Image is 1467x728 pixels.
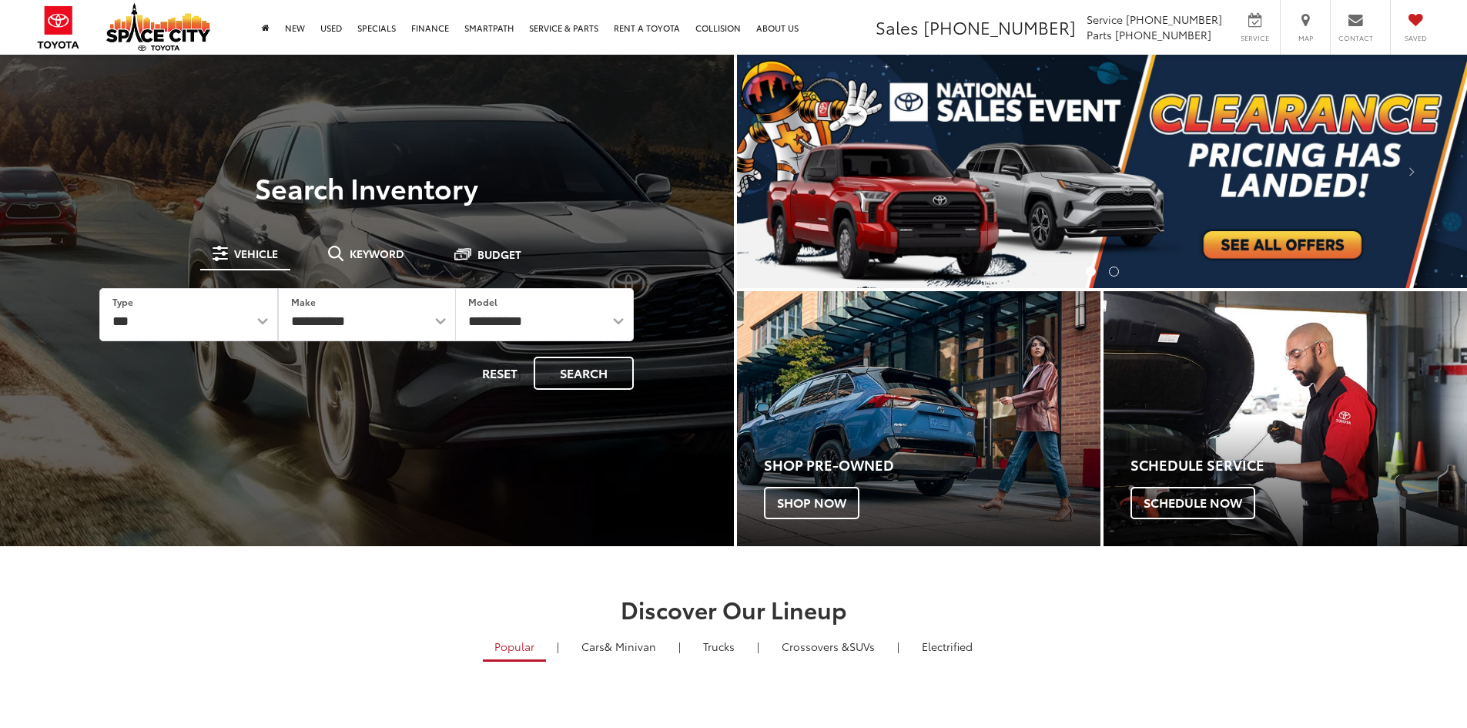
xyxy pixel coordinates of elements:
[1087,12,1123,27] span: Service
[770,633,886,659] a: SUVs
[112,295,133,308] label: Type
[350,248,404,259] span: Keyword
[469,357,531,390] button: Reset
[923,15,1076,39] span: [PHONE_NUMBER]
[1358,86,1467,257] button: Click to view next picture.
[753,639,763,654] li: |
[764,487,859,519] span: Shop Now
[1130,487,1255,519] span: Schedule Now
[1126,12,1222,27] span: [PHONE_NUMBER]
[1238,33,1272,43] span: Service
[65,172,669,203] h3: Search Inventory
[1130,458,1467,473] h4: Schedule Service
[737,291,1100,546] a: Shop Pre-Owned Shop Now
[737,291,1100,546] div: Toyota
[1115,27,1211,42] span: [PHONE_NUMBER]
[1288,33,1322,43] span: Map
[910,633,984,659] a: Electrified
[234,248,278,259] span: Vehicle
[782,639,849,654] span: Crossovers &
[764,458,1100,473] h4: Shop Pre-Owned
[605,639,656,654] span: & Minivan
[1086,267,1096,277] li: Go to slide number 1.
[1104,291,1467,546] a: Schedule Service Schedule Now
[477,249,521,260] span: Budget
[1338,33,1373,43] span: Contact
[893,639,903,654] li: |
[1104,291,1467,546] div: Toyota
[675,639,685,654] li: |
[553,639,563,654] li: |
[483,633,546,662] a: Popular
[468,295,497,308] label: Model
[1087,27,1112,42] span: Parts
[534,357,634,390] button: Search
[876,15,919,39] span: Sales
[291,295,316,308] label: Make
[570,633,668,659] a: Cars
[692,633,746,659] a: Trucks
[1398,33,1432,43] span: Saved
[737,86,846,257] button: Click to view previous picture.
[106,3,210,51] img: Space City Toyota
[191,596,1277,622] h2: Discover Our Lineup
[1109,267,1119,277] li: Go to slide number 2.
